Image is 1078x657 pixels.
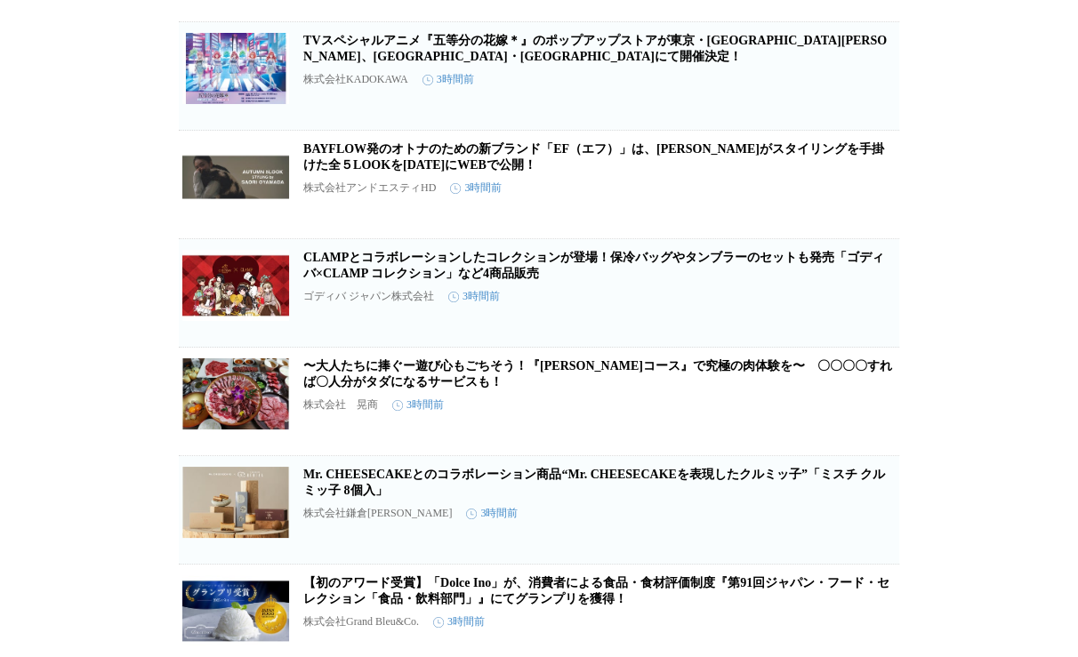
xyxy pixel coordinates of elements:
img: 【初のアワード受賞】「Dolce Ino」が、消費者による食品・食材評価制度『第91回ジャパン・フード・セレクション「食品・飲料部門」』にてグランプリを獲得！ [182,575,289,646]
p: 株式会社KADOKAWA [303,72,408,87]
a: 【初のアワード受賞】「Dolce Ino」が、消費者による食品・食材評価制度『第91回ジャパン・フード・セレクション「食品・飲料部門」』にてグランプリを獲得！ [303,576,889,605]
p: 株式会社Grand Bleu&Co. [303,614,419,629]
a: TVスペシャルアニメ『五等分の花嫁＊』のポップアップストアが東京・[GEOGRAPHIC_DATA][PERSON_NAME]、[GEOGRAPHIC_DATA]・[GEOGRAPHIC_DAT... [303,34,887,63]
a: CLAMPとコラボレーションしたコレクションが登場！保冷バッグやタンブラーのセットも発売「ゴディバ×CLAMP コレクション」など4商品販売 [303,251,884,280]
img: TVスペシャルアニメ『五等分の花嫁＊』のポップアップストアが東京・SHIBUYA109渋谷店、大阪・SHIBUYA109阿倍野店にて開催決定！ [182,33,289,104]
time: 3時間前 [450,180,502,196]
img: Mr. CHEESECAKEとのコラボレーション商品“Mr. CHEESECAKEを表現したクルミッ子”「ミスチ クルミッ子 8個入」 [182,467,289,538]
time: 3時間前 [466,506,518,521]
a: Mr. CHEESECAKEとのコラボレーション商品“Mr. CHEESECAKEを表現したクルミッ子”「ミスチ クルミッ子 8個入」 [303,468,885,497]
a: BAYFLOW発のオトナのための新ブランド「EF（エフ）」は、[PERSON_NAME]がスタイリングを手掛けた全５LOOKを[DATE]にWEBで公開！ [303,142,884,172]
p: 株式会社 晃商 [303,397,378,413]
p: ゴディバ ジャパン株式会社 [303,289,434,304]
time: 3時間前 [392,397,444,413]
time: 3時間前 [422,72,474,87]
img: CLAMPとコラボレーションしたコレクションが登場！保冷バッグやタンブラーのセットも発売「ゴディバ×CLAMP コレクション」など4商品販売 [182,250,289,321]
a: 〜大人たちに捧ぐー遊び心もごちそう！『[PERSON_NAME]コース』で究極の肉体験を〜 〇〇〇〇すれば〇人分がタダになるサービスも！ [303,359,892,389]
p: 株式会社アンドエスティHD [303,180,436,196]
img: BAYFLOW発のオトナのための新ブランド「EF（エフ）」は、小山田早織氏がスタイリングを手掛けた全５LOOKを９月16日（火）にWEBで公開！ [182,141,289,212]
time: 3時間前 [448,289,500,304]
p: 株式会社鎌倉[PERSON_NAME] [303,506,452,521]
img: 〜大人たちに捧ぐー遊び心もごちそう！『大門コース』で究極の肉体験を〜 〇〇〇〇すれば〇人分がタダになるサービスも！ [182,358,289,429]
time: 3時間前 [433,614,485,629]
